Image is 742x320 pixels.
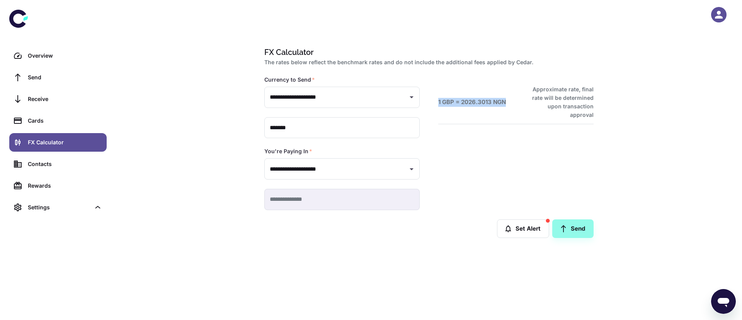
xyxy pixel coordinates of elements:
[28,95,102,103] div: Receive
[28,51,102,60] div: Overview
[552,219,594,238] a: Send
[28,203,90,212] div: Settings
[28,160,102,168] div: Contacts
[9,111,107,130] a: Cards
[497,219,549,238] button: Set Alert
[711,289,736,314] iframe: Button to launch messaging window
[9,198,107,217] div: Settings
[524,85,594,119] h6: Approximate rate, final rate will be determined upon transaction approval
[264,46,591,58] h1: FX Calculator
[28,116,102,125] div: Cards
[264,147,312,155] label: You're Paying In
[9,68,107,87] a: Send
[28,73,102,82] div: Send
[406,92,417,103] button: Open
[28,138,102,147] div: FX Calculator
[438,98,506,107] h6: 1 GBP = 2026.3013 NGN
[264,76,315,84] label: Currency to Send
[9,133,107,152] a: FX Calculator
[9,46,107,65] a: Overview
[406,164,417,175] button: Open
[28,181,102,190] div: Rewards
[9,155,107,173] a: Contacts
[9,176,107,195] a: Rewards
[9,90,107,108] a: Receive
